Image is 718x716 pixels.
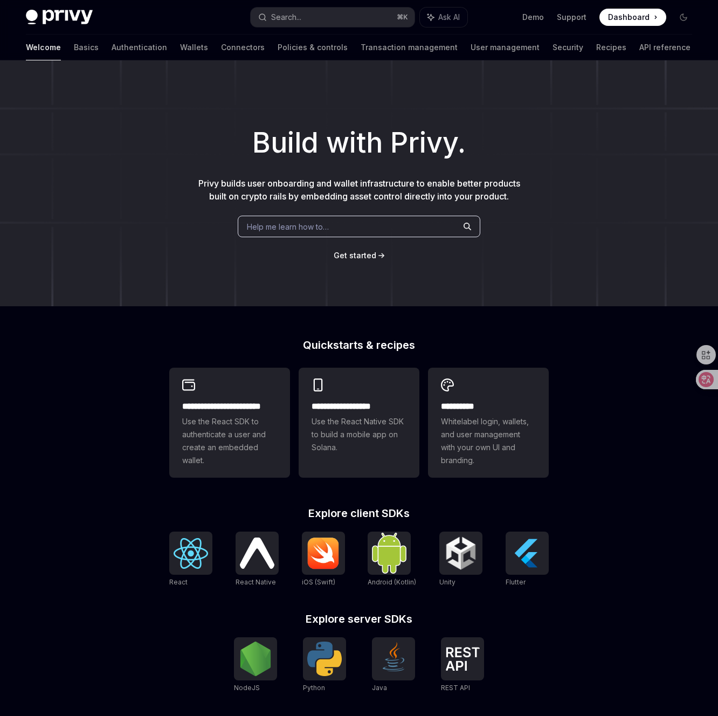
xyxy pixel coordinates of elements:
[334,250,376,261] a: Get started
[553,35,583,60] a: Security
[26,10,93,25] img: dark logo
[675,9,692,26] button: Toggle dark mode
[17,122,701,164] h1: Build with Privy.
[234,684,260,692] span: NodeJS
[303,684,325,692] span: Python
[420,8,467,27] button: Ask AI
[471,35,540,60] a: User management
[596,35,626,60] a: Recipes
[312,415,406,454] span: Use the React Native SDK to build a mobile app on Solana.
[271,11,301,24] div: Search...
[26,35,61,60] a: Welcome
[557,12,586,23] a: Support
[441,684,470,692] span: REST API
[439,578,455,586] span: Unity
[302,532,345,588] a: iOS (Swift)iOS (Swift)
[306,537,341,569] img: iOS (Swift)
[182,415,277,467] span: Use the React SDK to authenticate a user and create an embedded wallet.
[169,340,549,350] h2: Quickstarts & recipes
[608,12,650,23] span: Dashboard
[372,637,415,693] a: JavaJava
[169,614,549,624] h2: Explore server SDKs
[112,35,167,60] a: Authentication
[174,538,208,569] img: React
[506,532,549,588] a: FlutterFlutter
[510,536,544,570] img: Flutter
[236,578,276,586] span: React Native
[368,578,416,586] span: Android (Kotlin)
[169,532,212,588] a: ReactReact
[307,642,342,676] img: Python
[334,251,376,260] span: Get started
[169,508,549,519] h2: Explore client SDKs
[221,35,265,60] a: Connectors
[247,221,329,232] span: Help me learn how to…
[251,8,414,27] button: Search...⌘K
[198,178,520,202] span: Privy builds user onboarding and wallet infrastructure to enable better products built on crypto ...
[234,637,277,693] a: NodeJSNodeJS
[278,35,348,60] a: Policies & controls
[236,532,279,588] a: React NativeReact Native
[397,13,408,22] span: ⌘ K
[372,533,406,573] img: Android (Kotlin)
[522,12,544,23] a: Demo
[439,532,482,588] a: UnityUnity
[303,637,346,693] a: PythonPython
[428,368,549,478] a: **** *****Whitelabel login, wallets, and user management with your own UI and branding.
[74,35,99,60] a: Basics
[372,684,387,692] span: Java
[376,642,411,676] img: Java
[368,532,416,588] a: Android (Kotlin)Android (Kotlin)
[180,35,208,60] a: Wallets
[438,12,460,23] span: Ask AI
[240,538,274,568] img: React Native
[441,415,536,467] span: Whitelabel login, wallets, and user management with your own UI and branding.
[639,35,691,60] a: API reference
[299,368,419,478] a: **** **** **** ***Use the React Native SDK to build a mobile app on Solana.
[238,642,273,676] img: NodeJS
[361,35,458,60] a: Transaction management
[445,647,480,671] img: REST API
[444,536,478,570] img: Unity
[599,9,666,26] a: Dashboard
[441,637,484,693] a: REST APIREST API
[169,578,188,586] span: React
[506,578,526,586] span: Flutter
[302,578,335,586] span: iOS (Swift)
